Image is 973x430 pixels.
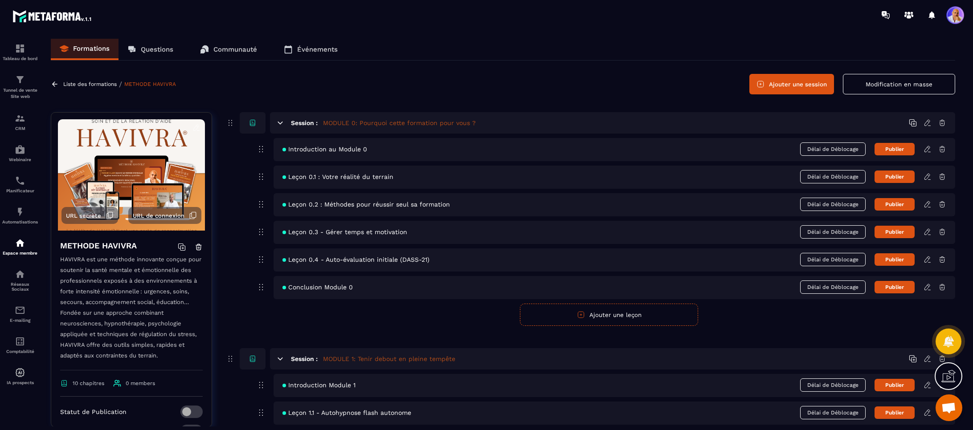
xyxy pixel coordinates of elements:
[2,138,38,169] a: automationsautomationsWebinaire
[141,45,173,53] p: Questions
[875,406,915,419] button: Publier
[15,144,25,155] img: automations
[800,406,866,419] span: Délai de Déblocage
[12,8,93,24] img: logo
[282,409,411,416] span: Leçon 1.1 - Autohypnose flash autonome
[2,318,38,323] p: E-mailing
[58,119,205,231] img: background
[800,225,866,239] span: Délai de Déblocage
[2,219,38,224] p: Automatisations
[15,175,25,186] img: scheduler
[60,239,137,252] h4: METHODE HAVIVRA
[800,280,866,294] span: Délai de Déblocage
[2,56,38,61] p: Tableau de bord
[15,207,25,217] img: automations
[2,157,38,162] p: Webinaire
[875,226,915,238] button: Publier
[323,118,476,127] h5: MODULE 0: Pourquoi cette formation pour vous ?
[73,45,110,53] p: Formations
[282,284,353,291] span: Conclusion Module 0
[133,212,184,219] span: URL de connexion
[282,381,356,389] span: Introduction Module 1
[15,74,25,85] img: formation
[875,198,915,211] button: Publier
[875,379,915,391] button: Publier
[119,80,122,89] span: /
[124,81,176,87] a: METHODE HAVIVRA
[2,251,38,256] p: Espace membre
[282,173,393,180] span: Leçon 0.1 : Votre réalité du terrain
[2,298,38,329] a: emailemailE-mailing
[936,394,962,421] div: Ouvrir le chat
[291,119,318,126] h6: Session :
[126,380,155,386] span: 0 members
[60,408,127,415] p: Statut de Publication
[2,68,38,106] a: formationformationTunnel de vente Site web
[2,37,38,68] a: formationformationTableau de bord
[2,329,38,361] a: accountantaccountantComptabilité
[191,39,266,60] a: Communauté
[282,256,429,263] span: Leçon 0.4 - Auto-évaluation initiale (DASS-21)
[749,74,834,94] button: Ajouter une session
[291,355,318,362] h6: Session :
[63,81,117,87] a: Liste des formations
[520,304,698,326] button: Ajouter une leçon
[297,45,338,53] p: Événements
[66,212,101,219] span: URL secrète
[323,354,455,363] h5: MODULE 1: Tenir debout en pleine tempête
[2,87,38,100] p: Tunnel de vente Site web
[2,282,38,292] p: Réseaux Sociaux
[875,143,915,155] button: Publier
[2,106,38,138] a: formationformationCRM
[15,269,25,280] img: social-network
[51,39,119,60] a: Formations
[60,254,203,370] p: HAVIVRA est une méthode innovante conçue pour soutenir la santé mentale et émotionnelle des profe...
[2,126,38,131] p: CRM
[800,170,866,183] span: Délai de Déblocage
[875,170,915,183] button: Publier
[15,113,25,124] img: formation
[61,207,118,224] button: URL secrète
[2,231,38,262] a: automationsautomationsEspace membre
[15,238,25,248] img: automations
[15,43,25,54] img: formation
[800,378,866,392] span: Délai de Déblocage
[282,228,407,235] span: Leçon 0.3 - Gérer temps et motivation
[800,198,866,211] span: Délai de Déblocage
[2,169,38,200] a: schedulerschedulerPlanificateur
[282,146,367,153] span: Introduction au Module 0
[119,39,182,60] a: Questions
[128,207,201,224] button: URL de connexion
[73,380,104,386] span: 10 chapitres
[2,349,38,354] p: Comptabilité
[875,281,915,293] button: Publier
[213,45,257,53] p: Communauté
[800,142,866,156] span: Délai de Déblocage
[275,39,347,60] a: Événements
[282,201,450,208] span: Leçon 0.2 : Méthodes pour réussir seul sa formation
[2,200,38,231] a: automationsautomationsAutomatisations
[2,262,38,298] a: social-networksocial-networkRéseaux Sociaux
[843,74,955,94] button: Modification en masse
[15,305,25,316] img: email
[15,336,25,347] img: accountant
[875,253,915,266] button: Publier
[2,380,38,385] p: IA prospects
[800,253,866,266] span: Délai de Déblocage
[2,188,38,193] p: Planificateur
[15,367,25,378] img: automations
